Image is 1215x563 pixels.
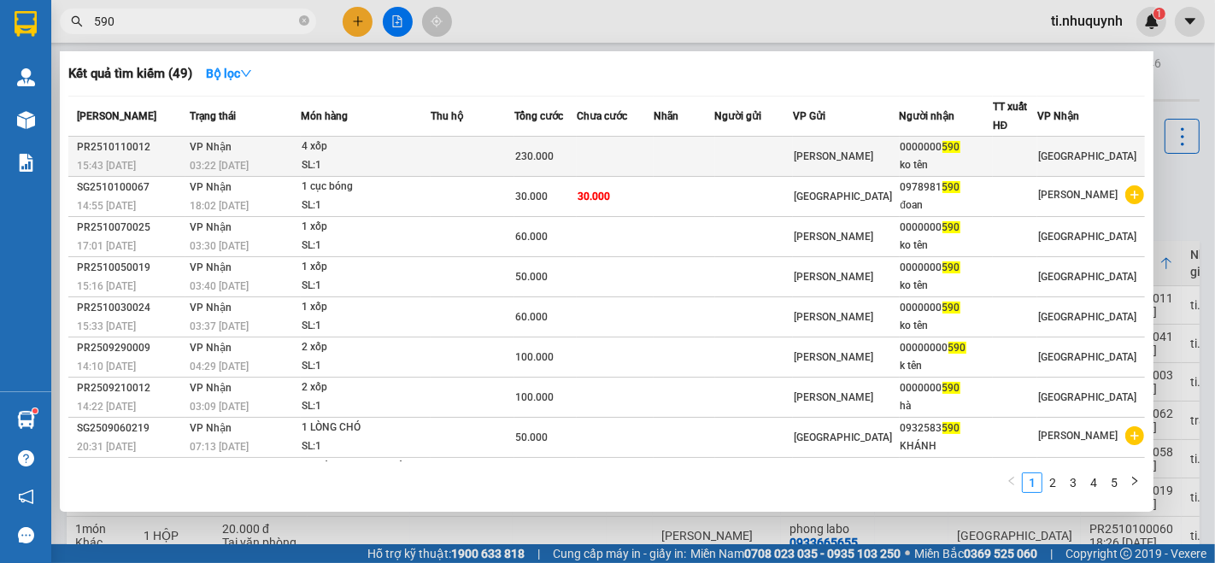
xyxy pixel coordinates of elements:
div: SL: 1 [302,317,430,336]
span: 590 [942,422,960,434]
span: VP Nhận [190,181,232,193]
span: 590 [942,181,960,193]
span: plus-circle [1125,426,1144,445]
span: 15:33 [DATE] [77,320,136,332]
span: Món hàng [301,110,348,122]
span: [PERSON_NAME] [794,231,873,243]
li: 4 [1083,472,1104,493]
span: 590 [942,141,960,153]
sup: 1 [32,408,38,413]
div: k tên [901,357,992,375]
div: 1 cục bóng [302,178,430,196]
div: 0000000 [901,219,992,237]
span: 590 [942,221,960,233]
span: 15:43 [DATE] [77,160,136,172]
span: 03:22 [DATE] [190,160,249,172]
div: 0000000 [901,138,992,156]
div: 00000000 [901,339,992,357]
span: notification [18,489,34,505]
div: 0000000 [901,259,992,277]
span: 04:29 [DATE] [190,361,249,372]
span: 100.000 [515,391,554,403]
input: Tìm tên, số ĐT hoặc mã đơn [94,12,296,31]
button: left [1001,472,1022,493]
span: 03:37 [DATE] [190,320,249,332]
span: message [18,527,34,543]
span: [PERSON_NAME] [77,110,156,122]
span: Người gửi [715,110,762,122]
div: ko tên [901,277,992,295]
div: hà [901,397,992,415]
div: PR2510070025 [77,219,185,237]
div: PR2509210012 [77,379,185,397]
span: 07:13 [DATE] [190,441,249,453]
div: SL: 1 [302,277,430,296]
span: Thu hộ [431,110,463,122]
a: 2 [1043,473,1062,492]
span: Chưa cước [577,110,627,122]
span: [GEOGRAPHIC_DATA] [1038,150,1136,162]
span: [GEOGRAPHIC_DATA] [1038,271,1136,283]
li: 1 [1022,472,1042,493]
span: [GEOGRAPHIC_DATA] [1038,391,1136,403]
span: [GEOGRAPHIC_DATA] [1038,351,1136,363]
span: TT xuất HĐ [993,101,1027,132]
a: 1 [1023,473,1042,492]
span: VP Nhận [1037,110,1079,122]
span: [GEOGRAPHIC_DATA] [794,431,892,443]
button: Bộ lọcdown [192,60,266,87]
div: SL: 1 [302,437,430,456]
li: Previous Page [1001,472,1022,493]
span: 30.000 [578,191,610,202]
div: SL: 1 [302,397,430,416]
span: [PERSON_NAME] [794,271,873,283]
span: Tổng cước [514,110,563,122]
span: left [1007,476,1017,486]
strong: Bộ lọc [206,67,252,80]
div: SL: 1 [302,357,430,376]
span: [GEOGRAPHIC_DATA] [794,191,892,202]
div: SL: 1 [302,156,430,175]
img: warehouse-icon [17,68,35,86]
div: 4 xốp [302,138,430,156]
span: [GEOGRAPHIC_DATA] [1038,231,1136,243]
span: VP Nhận [190,422,232,434]
li: 5 [1104,472,1124,493]
a: 4 [1084,473,1103,492]
span: plus-circle [1125,185,1144,204]
div: 0000000 [901,299,992,317]
span: Nhãn [654,110,678,122]
div: SG2510100067 [77,179,185,196]
div: ko tên [901,237,992,255]
img: warehouse-icon [17,411,35,429]
span: close-circle [299,14,309,30]
div: 1 xốp [302,258,430,277]
span: question-circle [18,450,34,466]
div: 0932583 [901,419,992,437]
div: 0978981 [901,179,992,196]
span: 15:16 [DATE] [77,280,136,292]
span: 03:30 [DATE] [190,240,249,252]
span: 50.000 [515,271,548,283]
span: Trạng thái [190,110,236,122]
span: 14:10 [DATE] [77,361,136,372]
span: VP Gửi [793,110,825,122]
span: 590 [942,261,960,273]
div: PR2510110012 [77,138,185,156]
div: SG2509060219 [77,419,185,437]
div: KHÁNH [901,437,992,455]
div: 1 LÒNG CHÓ [302,419,430,437]
div: PR2510030024 [77,299,185,317]
span: VP Nhận [190,221,232,233]
span: 60.000 [515,311,548,323]
span: [PERSON_NAME] [1038,430,1118,442]
button: right [1124,472,1145,493]
span: 20:31 [DATE] [77,441,136,453]
img: warehouse-icon [17,111,35,129]
span: close-circle [299,15,309,26]
div: SL: 1 [302,196,430,215]
span: 590 [942,302,960,314]
div: PR2509290009 [77,339,185,357]
a: 3 [1064,473,1083,492]
span: 14:55 [DATE] [77,200,136,212]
